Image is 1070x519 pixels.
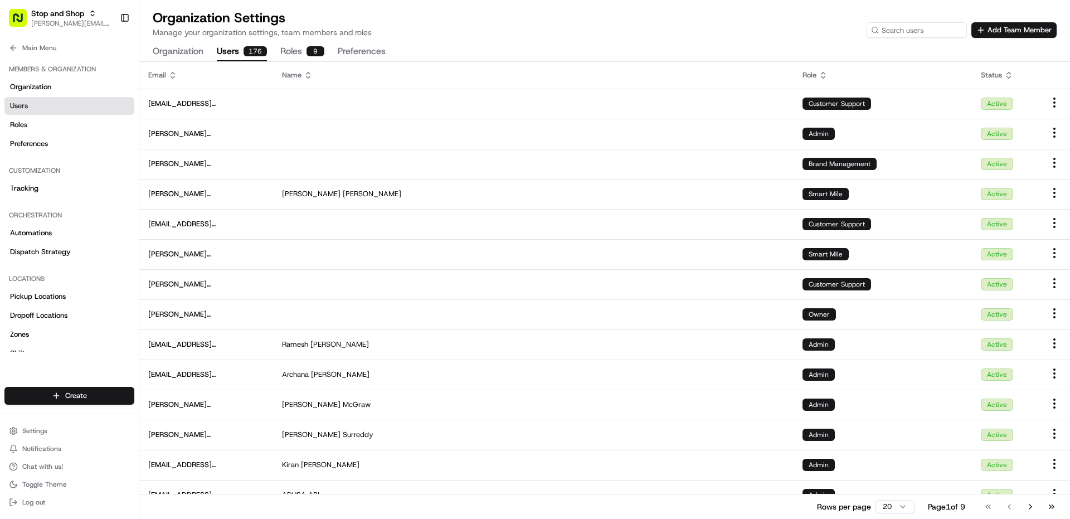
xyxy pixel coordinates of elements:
[4,494,134,510] button: Log out
[4,162,134,180] div: Customization
[282,490,306,500] span: ADUSA
[4,441,134,457] button: Notifications
[105,162,179,173] span: API Documentation
[7,157,90,177] a: 📗Knowledge Base
[22,444,61,453] span: Notifications
[10,101,28,111] span: Users
[148,249,264,259] span: [PERSON_NAME][EMAIL_ADDRESS][PERSON_NAME][DOMAIN_NAME]
[282,339,308,350] span: Ramesh
[4,116,134,134] a: Roles
[981,128,1013,140] div: Active
[981,158,1013,170] div: Active
[4,40,134,56] button: Main Menu
[971,22,1057,38] button: Add Team Member
[90,157,183,177] a: 💻API Documentation
[11,106,31,127] img: 1736555255976-a54dd68f-1ca7-489b-9aae-adbdc363a1c4
[148,309,264,319] span: [PERSON_NAME][EMAIL_ADDRESS][PERSON_NAME][DOMAIN_NAME]
[10,292,66,302] span: Pickup Locations
[11,163,20,172] div: 📗
[111,189,135,197] span: Pylon
[928,501,965,512] div: Page 1 of 9
[343,189,401,199] span: [PERSON_NAME]
[4,459,134,474] button: Chat with us!
[981,98,1013,110] div: Active
[148,430,264,440] span: [PERSON_NAME][EMAIL_ADDRESS][DOMAIN_NAME]
[802,218,871,230] div: Customer Support
[148,339,264,350] span: [EMAIL_ADDRESS][PERSON_NAME][DOMAIN_NAME]
[311,370,369,380] span: [PERSON_NAME]
[282,460,299,470] span: Kiran
[981,489,1013,501] div: Active
[4,206,134,224] div: Orchestration
[307,46,324,56] div: 9
[10,348,28,358] span: Shifts
[29,72,184,84] input: Clear
[148,189,264,199] span: [PERSON_NAME][EMAIL_ADDRESS][PERSON_NAME][DOMAIN_NAME]
[4,288,134,305] a: Pickup Locations
[148,279,264,289] span: [PERSON_NAME][EMAIL_ADDRESS][PERSON_NAME][DOMAIN_NAME]
[244,46,267,56] div: 176
[31,19,111,28] button: [PERSON_NAME][EMAIL_ADDRESS][PERSON_NAME][DOMAIN_NAME]
[802,399,835,411] div: Admin
[148,370,264,380] span: [EMAIL_ADDRESS][PERSON_NAME][DOMAIN_NAME]
[79,188,135,197] a: Powered byPylon
[217,42,267,61] button: Users
[10,139,48,149] span: Preferences
[148,70,264,80] div: Email
[4,270,134,288] div: Locations
[22,498,45,507] span: Log out
[981,399,1013,411] div: Active
[148,219,264,229] span: [EMAIL_ADDRESS][DOMAIN_NAME]
[22,43,56,52] span: Main Menu
[11,45,203,62] p: Welcome 👋
[4,78,134,96] a: Organization
[282,189,341,199] span: [PERSON_NAME]
[981,188,1013,200] div: Active
[282,430,341,440] span: [PERSON_NAME]
[802,338,835,351] div: Admin
[4,243,134,261] a: Dispatch Strategy
[280,42,324,61] button: Roles
[148,400,264,410] span: [PERSON_NAME][EMAIL_ADDRESS][DOMAIN_NAME]
[802,188,849,200] div: Smart Mile
[4,180,134,197] a: Tracking
[867,22,967,38] input: Search users
[4,387,134,405] button: Create
[10,120,27,130] span: Roles
[802,429,835,441] div: Admin
[31,8,84,19] span: Stop and Shop
[148,99,264,109] span: [EMAIL_ADDRESS][PERSON_NAME][DOMAIN_NAME]
[802,308,836,321] div: Owner
[310,339,369,350] span: [PERSON_NAME]
[10,311,67,321] span: Dropoff Locations
[148,129,264,139] span: [PERSON_NAME][EMAIL_ADDRESS][DOMAIN_NAME]
[10,82,51,92] span: Organization
[10,228,52,238] span: Automations
[4,326,134,343] a: Zones
[153,27,372,38] p: Manage your organization settings, team members and roles
[65,391,87,401] span: Create
[4,423,134,439] button: Settings
[10,183,38,193] span: Tracking
[981,218,1013,230] div: Active
[38,106,183,118] div: Start new chat
[148,159,264,169] span: [PERSON_NAME][EMAIL_ADDRESS][DOMAIN_NAME]
[301,460,359,470] span: [PERSON_NAME]
[981,278,1013,290] div: Active
[981,70,1030,80] div: Status
[802,459,835,471] div: Admin
[282,400,341,410] span: [PERSON_NAME]
[817,501,871,512] p: Rows per page
[22,462,63,471] span: Chat with us!
[22,426,47,435] span: Settings
[4,60,134,78] div: Members & Organization
[981,429,1013,441] div: Active
[148,460,264,470] span: [EMAIL_ADDRESS][PERSON_NAME][DOMAIN_NAME]
[4,4,115,31] button: Stop and Shop[PERSON_NAME][EMAIL_ADDRESS][PERSON_NAME][DOMAIN_NAME]
[4,345,134,362] a: Shifts
[38,118,141,127] div: We're available if you need us!
[4,224,134,242] a: Automations
[802,158,877,170] div: Brand Management
[343,400,371,410] span: McGraw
